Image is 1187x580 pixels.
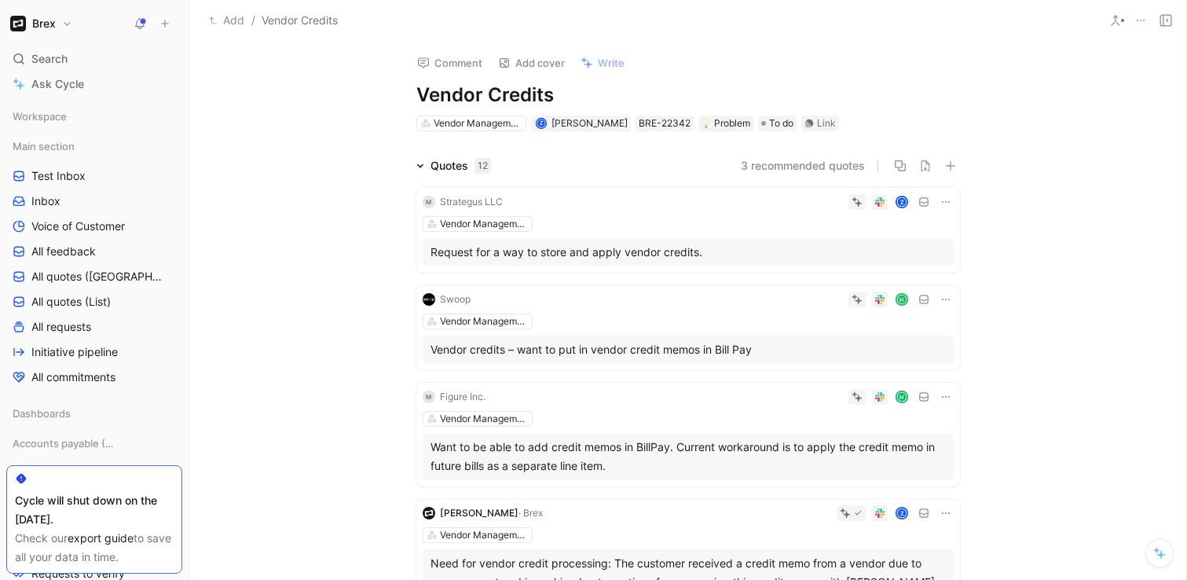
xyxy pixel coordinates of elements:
span: Workspace [13,108,67,124]
span: To do [769,116,793,131]
span: [PERSON_NAME] [551,117,628,129]
div: H [896,392,907,402]
span: [PERSON_NAME] [440,507,518,519]
div: Swoop [440,292,471,307]
div: Strategus LLC [440,194,503,210]
div: Want to be able to add credit memos in BillPay. Current workaround is to apply the credit memo in... [430,438,946,475]
a: All quotes (List) [6,290,182,314]
button: Add [205,11,248,30]
a: Ask Cycle [6,72,182,96]
span: All commitments [31,369,115,385]
span: Search [31,50,68,68]
span: Voice of Customer [31,218,125,234]
div: Problem [702,116,750,131]
div: Quotes12 [410,156,497,175]
a: AP - Problems [6,461,182,485]
span: Write [598,56,625,70]
button: BrexBrex [6,13,76,35]
span: All feedback [31,244,96,259]
span: Accounts payable (AP) [13,435,118,451]
div: Dashboards [6,402,182,425]
span: / [251,11,255,30]
div: Check our to save all your data in time. [15,529,174,567]
img: 💡 [702,119,711,128]
div: Main sectionTest InboxInboxVoice of CustomerAll feedbackAll quotes ([GEOGRAPHIC_DATA])All quotes ... [6,134,182,389]
div: Vendor credits – want to put in vendor credit memos in Bill Pay [430,340,946,359]
span: Ask Cycle [31,75,84,94]
a: All requests [6,315,182,339]
div: H [896,295,907,305]
a: Voice of Customer [6,215,182,238]
a: Test Inbox [6,164,182,188]
div: Cycle will shut down on the [DATE]. [15,491,174,529]
button: Write [573,52,632,74]
div: Vendor Management [440,216,528,232]
a: All feedback [6,240,182,263]
div: Main section [6,134,182,158]
span: All quotes ([GEOGRAPHIC_DATA]) [31,269,164,284]
div: Workspace [6,105,182,128]
div: Dashboards [6,402,182,430]
span: All quotes (List) [31,294,111,310]
div: Request for a way to store and apply vendor credits. [430,243,946,262]
div: Search [6,47,182,71]
span: Dashboards [13,406,71,421]
div: M [423,391,435,403]
span: Test Inbox [31,168,86,184]
img: Brex [10,16,26,31]
img: logo [423,507,435,519]
a: All quotes ([GEOGRAPHIC_DATA]) [6,265,182,288]
div: Link [817,116,836,131]
button: Add cover [491,52,572,74]
div: Vendor Management [440,314,528,329]
div: Z [896,197,907,207]
span: Initiative pipeline [31,344,118,360]
a: Inbox [6,189,182,213]
div: Vendor Management [434,116,522,131]
span: · Brex [518,507,543,519]
div: Accounts payable (AP) [6,431,182,455]
a: Initiative pipeline [6,340,182,364]
div: Z [896,508,907,519]
div: Z [537,119,545,127]
span: All requests [31,319,91,335]
div: 💡Problem [698,116,753,131]
div: Vendor Management [440,527,528,543]
button: Comment [410,52,489,74]
div: Figure Inc. [440,389,485,405]
a: All commitments [6,365,182,389]
div: M [423,196,435,208]
h1: Brex [32,17,56,31]
div: BRE-22342 [639,116,691,131]
div: 12 [474,158,491,174]
a: export guide [68,531,134,545]
span: Inbox [31,193,60,209]
div: Quotes [430,156,491,175]
div: To do [758,116,797,131]
div: Vendor Management [440,411,528,427]
button: 3 recommended quotes [741,156,865,175]
h1: Vendor Credits [416,83,960,108]
img: logo [423,293,435,306]
span: Main section [13,138,75,154]
span: Vendor Credits [262,11,338,30]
